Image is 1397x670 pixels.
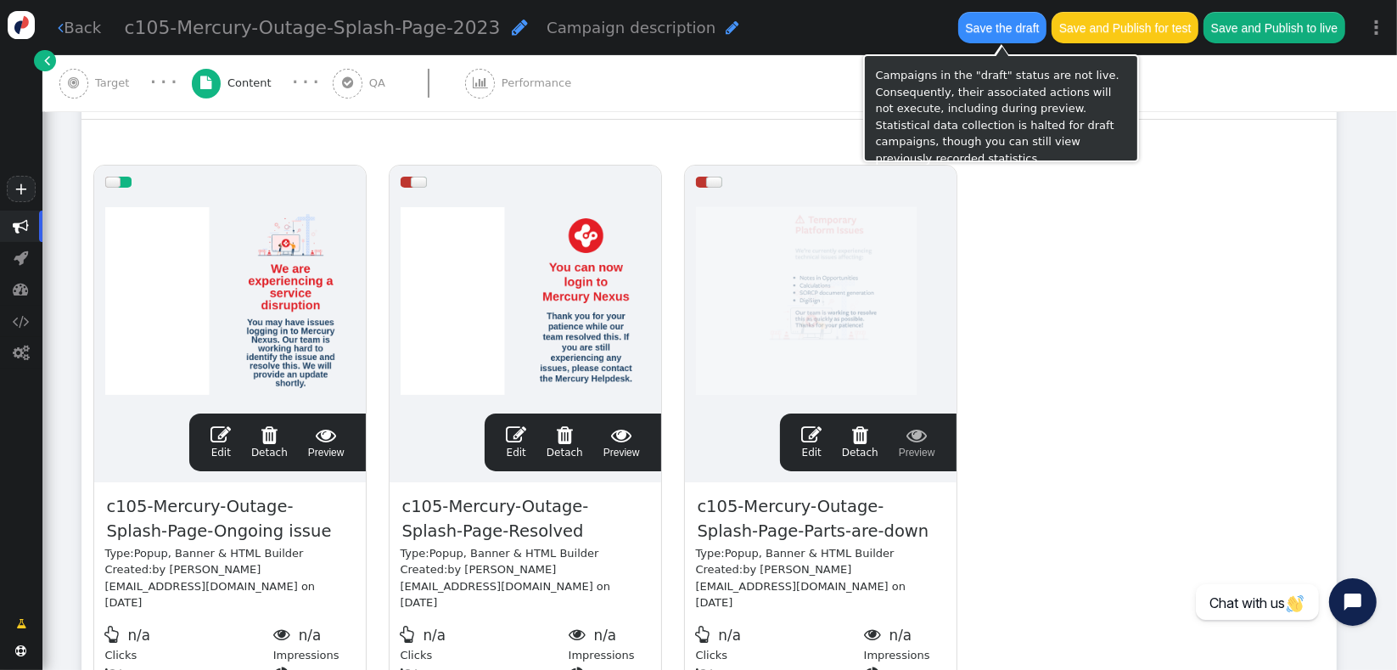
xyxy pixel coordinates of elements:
[465,55,607,111] a:  Performance
[696,626,715,643] span: 
[95,75,136,92] span: Target
[273,622,355,664] div: Impressions
[718,627,741,644] span: n/a
[34,50,55,71] a: 
[547,19,715,37] span: Campaign description
[16,645,27,656] span: 
[506,425,526,460] a: Edit
[899,425,935,445] span: 
[958,12,1046,42] button: Save the draft
[401,493,650,545] span: c105-Mercury-Outage-Splash-Page-Resolved
[899,425,935,460] a: Preview
[401,626,420,643] span: 
[369,75,392,92] span: QA
[899,425,935,460] span: Preview
[8,11,36,39] img: logo-icon.svg
[105,563,316,609] span: by [PERSON_NAME][EMAIL_ADDRESS][DOMAIN_NAME] on [DATE]
[473,76,488,89] span: 
[725,547,895,560] span: Popup, Banner & HTML Builder
[506,425,526,445] span: 
[105,545,355,562] div: Type:
[696,561,945,611] div: Created:
[273,626,295,643] span: 
[696,563,906,609] span: by [PERSON_NAME][EMAIL_ADDRESS][DOMAIN_NAME] on [DATE]
[333,55,465,111] a:  QA
[308,425,345,460] a: Preview
[1203,12,1344,42] button: Save and Publish to live
[726,20,739,36] span: 
[502,75,578,92] span: Performance
[801,425,822,445] span: 
[13,345,30,361] span: 
[44,52,50,69] span: 
[150,72,177,93] div: · · ·
[876,67,1126,149] div: Campaigns in the "draft" status are not live. Consequently, their associated actions will not exe...
[401,563,611,609] span: by [PERSON_NAME][EMAIL_ADDRESS][DOMAIN_NAME] on [DATE]
[603,425,640,460] span: Preview
[14,218,30,234] span: 
[299,627,322,644] span: n/a
[603,425,640,445] span: 
[14,281,30,297] span: 
[864,622,945,664] div: Impressions
[16,616,26,633] span: 
[200,76,211,89] span: 
[105,493,355,545] span: c105-Mercury-Outage-Splash-Page-Ongoing issue
[251,425,288,460] a: Detach
[251,425,288,459] span: Detach
[842,425,878,459] span: Detach
[125,17,501,38] span: c105-Mercury-Outage-Splash-Page-2023
[134,547,304,560] span: Popup, Banner & HTML Builder
[801,425,822,460] a: Edit
[292,72,318,93] div: · · ·
[401,561,650,611] div: Created:
[227,75,278,92] span: Content
[210,425,231,445] span: 
[105,622,273,664] div: Clicks
[192,55,334,111] a:  Content · · ·
[58,20,64,36] span: 
[547,425,583,459] span: Detach
[842,425,878,445] span: 
[14,250,29,266] span: 
[1052,12,1198,42] button: Save and Publish for test
[58,16,101,39] a: Back
[308,425,345,460] span: Preview
[696,545,945,562] div: Type:
[5,610,37,639] a: 
[251,425,288,445] span: 
[569,626,591,643] span: 
[59,55,192,111] a:  Target · · ·
[603,425,640,460] a: Preview
[842,425,878,460] a: Detach
[342,76,353,89] span: 
[696,622,864,664] div: Clicks
[105,561,355,611] div: Created:
[696,493,945,545] span: c105-Mercury-Outage-Splash-Page-Parts-are-down
[13,313,30,329] span: 
[547,425,583,445] span: 
[547,425,583,460] a: Detach
[594,627,617,644] span: n/a
[423,627,446,644] span: n/a
[1356,3,1397,53] a: ⋮
[401,545,650,562] div: Type:
[68,76,79,89] span: 
[7,176,36,202] a: +
[127,627,150,644] span: n/a
[569,622,650,664] div: Impressions
[512,18,528,37] span: 
[401,622,569,664] div: Clicks
[889,627,912,644] span: n/a
[308,425,345,445] span: 
[210,425,231,460] a: Edit
[429,547,599,560] span: Popup, Banner & HTML Builder
[105,626,125,643] span: 
[864,626,886,643] span: 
